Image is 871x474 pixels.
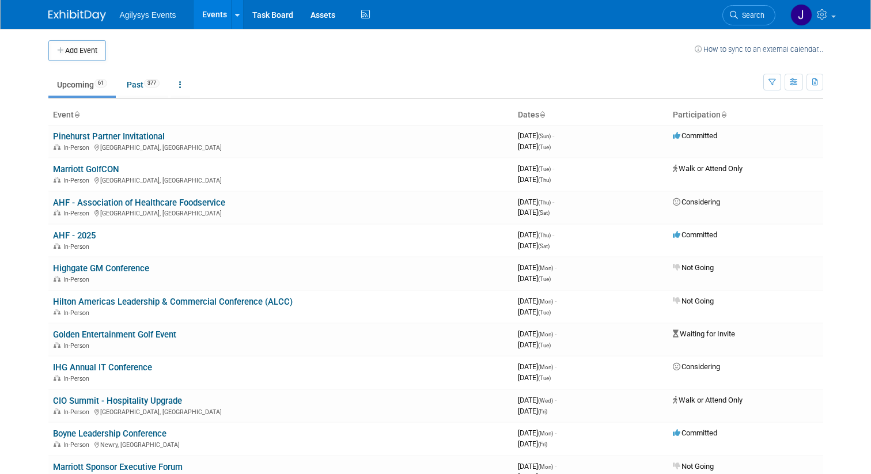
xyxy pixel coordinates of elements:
a: Sort by Start Date [539,110,545,119]
a: Past377 [118,74,168,96]
img: In-Person Event [54,441,60,447]
span: [DATE] [518,407,547,415]
span: (Wed) [538,397,553,404]
span: - [555,362,556,371]
span: [DATE] [518,198,554,206]
span: Search [738,11,764,20]
a: Sort by Event Name [74,110,79,119]
img: In-Person Event [54,309,60,315]
span: Considering [673,198,720,206]
a: AHF - 2025 [53,230,96,241]
th: Dates [513,105,668,125]
span: - [552,230,554,239]
a: Boyne Leadership Conference [53,429,166,439]
span: (Sat) [538,210,550,216]
a: Search [722,5,775,25]
a: Sort by Participation Type [721,110,726,119]
span: [DATE] [518,329,556,338]
a: Hilton Americas Leadership & Commercial Conference (ALCC) [53,297,293,307]
img: Justin Oram [790,4,812,26]
span: In-Person [63,177,93,184]
span: (Mon) [538,265,553,271]
img: In-Person Event [54,375,60,381]
span: Agilysys Events [120,10,176,20]
div: [GEOGRAPHIC_DATA], [GEOGRAPHIC_DATA] [53,175,509,184]
img: In-Person Event [54,210,60,215]
img: In-Person Event [54,408,60,414]
img: In-Person Event [54,276,60,282]
span: Walk or Attend Only [673,164,743,173]
img: In-Person Event [54,144,60,150]
span: - [552,198,554,206]
span: [DATE] [518,362,556,371]
span: [DATE] [518,340,551,349]
span: - [555,462,556,471]
span: Committed [673,429,717,437]
img: In-Person Event [54,243,60,249]
span: [DATE] [518,175,551,184]
span: - [555,396,556,404]
div: [GEOGRAPHIC_DATA], [GEOGRAPHIC_DATA] [53,142,509,151]
a: Highgate GM Conference [53,263,149,274]
a: CIO Summit - Hospitality Upgrade [53,396,182,406]
span: In-Person [63,243,93,251]
span: (Mon) [538,430,553,437]
span: In-Person [63,276,93,283]
span: (Fri) [538,441,547,448]
span: (Fri) [538,408,547,415]
a: Upcoming61 [48,74,116,96]
span: (Mon) [538,464,553,470]
span: [DATE] [518,131,554,140]
span: Walk or Attend Only [673,396,743,404]
a: AHF - Association of Healthcare Foodservice [53,198,225,208]
th: Event [48,105,513,125]
img: ExhibitDay [48,10,106,21]
a: Pinehurst Partner Invitational [53,131,165,142]
span: (Tue) [538,309,551,316]
span: - [555,429,556,437]
span: [DATE] [518,164,554,173]
span: [DATE] [518,142,551,151]
span: [DATE] [518,439,547,448]
span: (Thu) [538,177,551,183]
span: In-Person [63,210,93,217]
span: In-Person [63,342,93,350]
div: [GEOGRAPHIC_DATA], [GEOGRAPHIC_DATA] [53,407,509,416]
span: [DATE] [518,241,550,250]
a: Marriott Sponsor Executive Forum [53,462,183,472]
span: 377 [144,79,160,88]
span: [DATE] [518,396,556,404]
span: (Tue) [538,144,551,150]
span: (Sun) [538,133,551,139]
span: [DATE] [518,462,556,471]
span: (Mon) [538,364,553,370]
span: Not Going [673,263,714,272]
span: In-Person [63,375,93,382]
span: Not Going [673,462,714,471]
span: Not Going [673,297,714,305]
span: In-Person [63,309,93,317]
span: Committed [673,131,717,140]
span: Committed [673,230,717,239]
div: [GEOGRAPHIC_DATA], [GEOGRAPHIC_DATA] [53,208,509,217]
span: [DATE] [518,263,556,272]
span: (Mon) [538,331,553,338]
div: Newry, [GEOGRAPHIC_DATA] [53,439,509,449]
span: [DATE] [518,308,551,316]
span: - [555,297,556,305]
button: Add Event [48,40,106,61]
span: In-Person [63,144,93,151]
span: - [552,131,554,140]
span: (Mon) [538,298,553,305]
span: (Thu) [538,199,551,206]
th: Participation [668,105,823,125]
span: (Sat) [538,243,550,249]
span: (Thu) [538,232,551,238]
span: (Tue) [538,166,551,172]
a: IHG Annual IT Conference [53,362,152,373]
span: (Tue) [538,375,551,381]
span: [DATE] [518,429,556,437]
span: [DATE] [518,274,551,283]
span: Waiting for Invite [673,329,735,338]
span: [DATE] [518,373,551,382]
